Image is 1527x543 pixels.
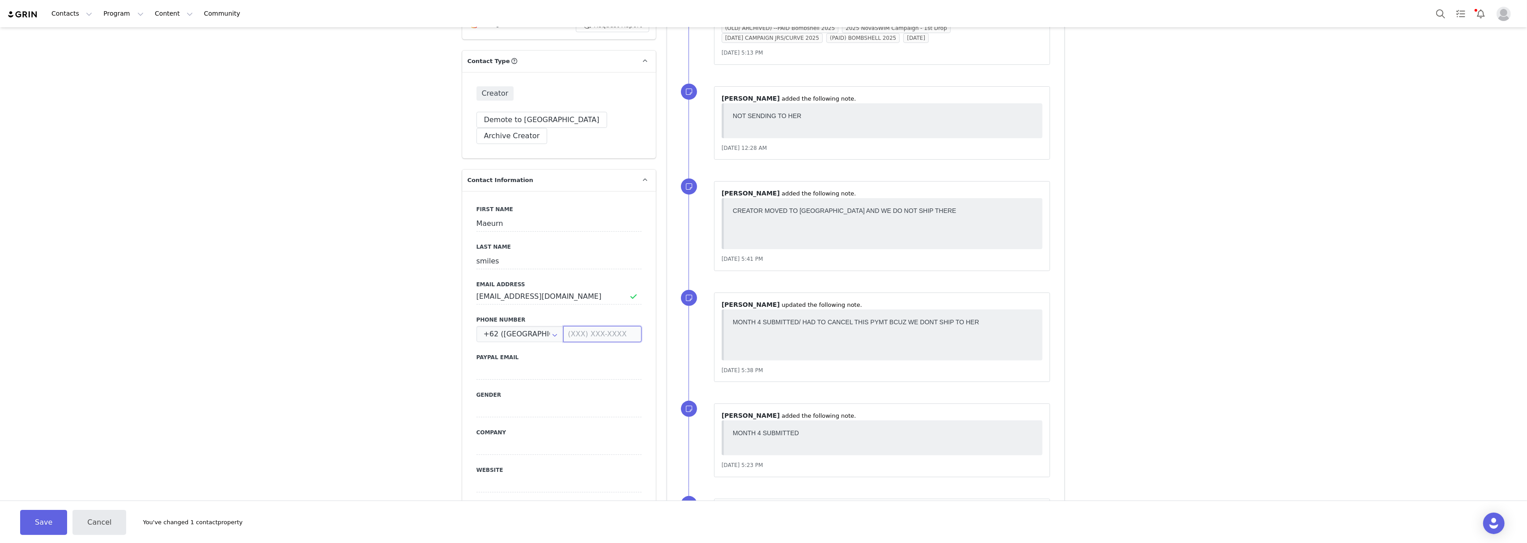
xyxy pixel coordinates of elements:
div: You've changed 1 contact [132,518,242,527]
label: Company [476,428,642,437]
span: [DATE] 12:28 AM [722,145,767,151]
span: (PAID) BOMBSHELL 2025 [826,33,900,43]
span: [DATE] CAMPAIGN JRS/CURVE 2025 [722,33,823,43]
span: [DATE] 5:13 PM [722,50,763,56]
p: ⁨ ⁩ ⁨added⁩ the following note. [722,411,1043,420]
input: (XXX) XXX-XXXX [563,326,641,342]
button: Demote to [GEOGRAPHIC_DATA] [476,112,607,128]
span: [PERSON_NAME] [722,190,780,197]
span: [DATE] [903,33,929,43]
p: ⁨ ⁩ ⁨updated⁩ the following note. [722,300,1043,310]
button: Search [1431,4,1450,24]
input: Email Address [476,288,642,305]
p: MONTH 4 SUBMITTED/ HAD TO CANCEL THIS PYMT BCUZ WE DONT SHIP TO HER [4,4,305,11]
img: placeholder-profile.jpg [1497,7,1511,21]
label: Gender [476,391,642,399]
span: [PERSON_NAME] [722,412,780,419]
a: Tasks [1451,4,1471,24]
span: Contact Information [468,176,533,185]
label: First Name [476,205,642,213]
button: Save [20,510,67,535]
p: ⁨ ⁩ ⁨added⁩ the following note. [722,94,1043,103]
div: Open Intercom Messenger [1483,513,1505,534]
button: Profile [1491,7,1520,21]
span: [PERSON_NAME] [722,301,780,308]
button: Contacts [46,4,98,24]
div: Indonesia [476,326,564,342]
button: Notifications [1471,4,1491,24]
button: Archive Creator [476,128,548,144]
span: [PERSON_NAME] [722,95,780,102]
button: Content [149,4,198,24]
label: Phone Number [476,316,642,324]
button: Cancel [72,510,126,535]
button: Program [98,4,149,24]
label: Paypal Email [476,353,642,361]
p: MONTH 4 SUBMITTED [4,4,305,11]
span: [DATE] 5:41 PM [722,256,763,262]
label: Website [476,466,642,474]
span: (OLD/ ARCHIVED) --PAID Bombshell 2025 [722,23,838,33]
label: Email Address [476,280,642,288]
p: ⁨ ⁩ ⁨added⁩ the following note. [722,189,1043,198]
span: Creator [476,86,514,101]
p: NOT SENDING TO HER [4,4,305,11]
a: Community [199,4,250,24]
img: grin logo [7,10,38,19]
span: [DATE] 5:23 PM [722,462,763,468]
span: property [218,518,243,527]
span: Contact Type [468,57,510,66]
input: Country [476,326,564,342]
label: Last Name [476,243,642,251]
span: [DATE] 5:38 PM [722,367,763,373]
span: 2025 NovaSWIM Campaign - 1st Drop [842,23,951,33]
p: breach 1 email sent [4,4,305,11]
p: CREATOR MOVED TO [GEOGRAPHIC_DATA] AND WE DO NOT SHIP THERE [4,4,305,11]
